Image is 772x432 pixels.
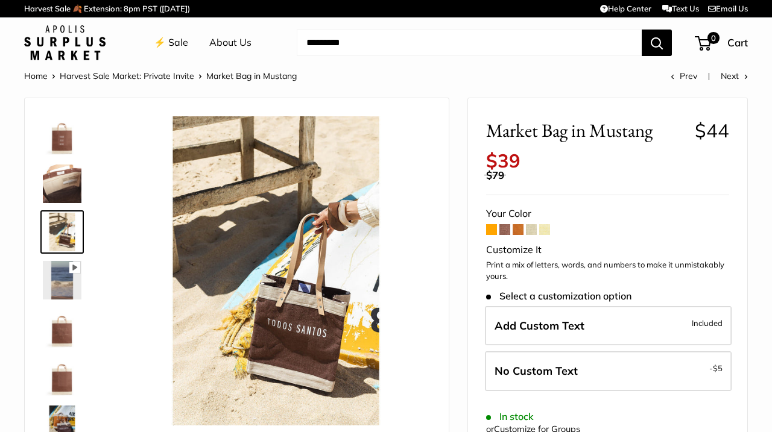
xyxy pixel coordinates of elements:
span: 0 [707,32,720,44]
span: Included [692,316,723,330]
button: Search [642,30,672,56]
span: No Custom Text [495,364,578,378]
nav: Breadcrumb [24,68,297,84]
a: Market Bag in Mustang [40,114,84,157]
span: $5 [713,363,723,373]
span: Market Bag in Mustang [486,119,686,142]
img: description_Seal of authenticity printed on the backside of every bag. [43,309,81,348]
span: $79 [486,169,504,181]
label: Leave Blank [485,351,732,391]
div: Your Color [486,205,729,223]
a: 0 Cart [696,33,748,52]
a: Market Bag in Mustang [40,210,84,254]
span: Market Bag in Mustang [206,70,297,81]
span: Add Custom Text [495,319,584,333]
img: Market Bag in Mustang [121,116,431,425]
a: description_Seal of authenticity printed on the backside of every bag. [40,307,84,350]
a: Market Bag in Mustang [40,355,84,398]
img: Market Bag in Mustang [43,116,81,155]
a: Home [24,70,48,81]
span: In stock [486,411,534,422]
img: Market Bag in Mustang [43,261,81,299]
img: Market Bag in Mustang [43,357,81,396]
p: Print a mix of letters, words, and numbers to make it unmistakably yours. [486,259,729,283]
a: Market Bag in Mustang [40,162,84,205]
img: Market Bag in Mustang [43,213,81,251]
a: ⚡️ Sale [154,34,188,52]
a: Email Us [708,4,748,13]
input: Search... [297,30,642,56]
a: About Us [209,34,252,52]
a: Text Us [662,4,699,13]
a: Next [721,70,748,81]
a: Harvest Sale Market: Private Invite [60,70,194,81]
div: Customize It [486,241,729,259]
span: - [709,361,723,375]
a: Help Center [600,4,651,13]
img: Apolis: Surplus Market [24,25,106,60]
a: Prev [671,70,697,81]
span: Select a customization option [486,290,631,302]
span: $39 [486,149,520,172]
img: Market Bag in Mustang [43,164,81,203]
span: $44 [695,119,729,142]
span: Cart [727,36,748,49]
label: Add Custom Text [485,306,732,346]
a: Market Bag in Mustang [40,258,84,302]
